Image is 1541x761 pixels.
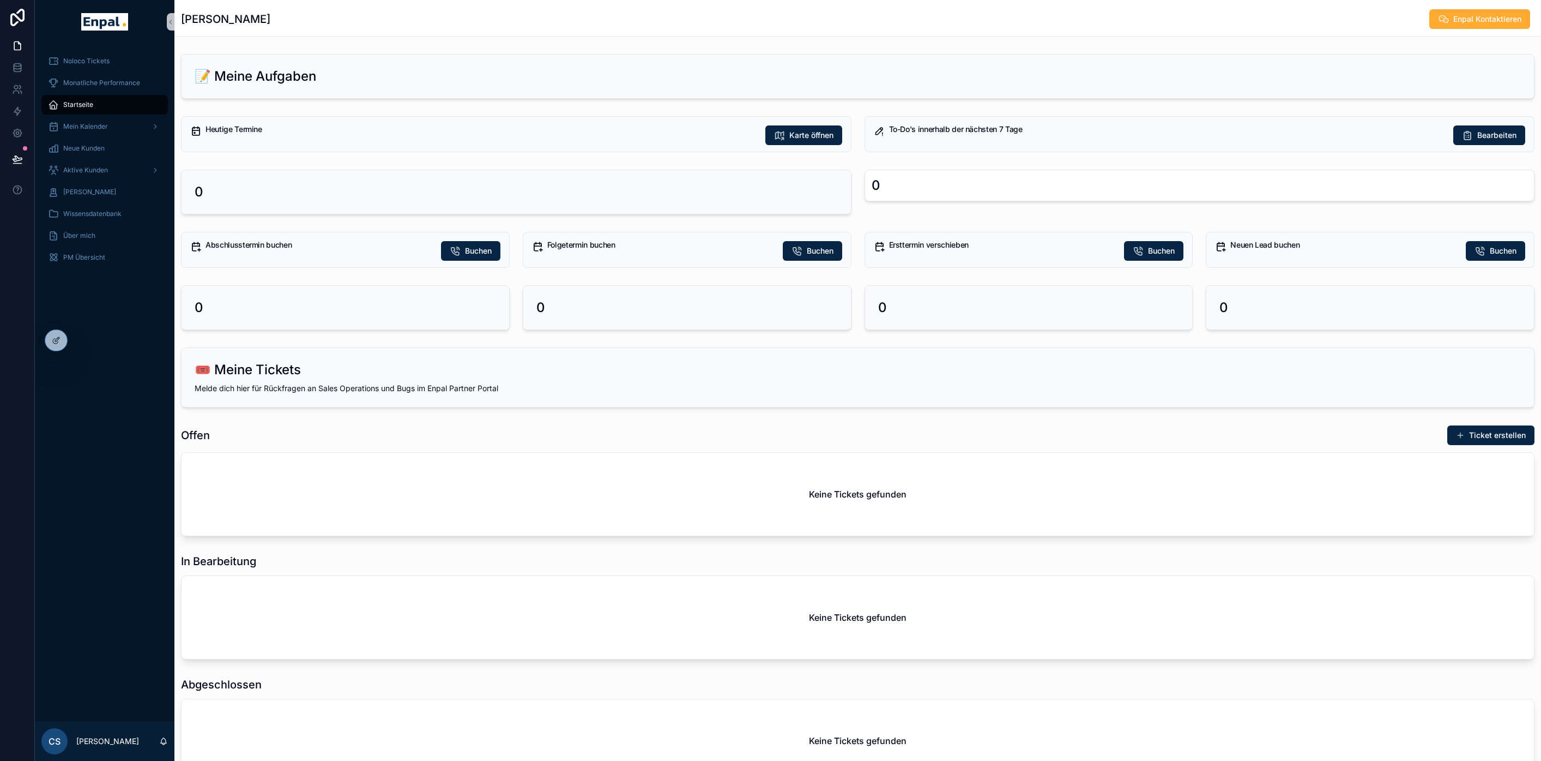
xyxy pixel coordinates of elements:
h5: To-Do's innerhalb der nächsten 7 Tage [889,125,1445,133]
span: Buchen [807,245,833,256]
span: Buchen [1490,245,1516,256]
img: App logo [81,13,128,31]
h2: 0 [878,299,887,316]
button: Buchen [1466,241,1525,261]
span: Noloco Tickets [63,57,110,65]
div: 0 [872,177,880,194]
h5: Heutige Termine [206,125,757,133]
h2: 0 [1219,299,1228,316]
h5: Neuen Lead buchen [1230,241,1457,249]
span: Startseite [63,100,93,109]
span: Über mich [63,231,95,240]
span: [PERSON_NAME] [63,188,116,196]
a: Monatliche Performance [41,73,168,93]
span: Karte öffnen [789,130,833,141]
h1: Abgeschlossen [181,677,262,692]
span: Mein Kalender [63,122,108,131]
a: Startseite [41,95,168,115]
h5: Abschlusstermin buchen [206,241,432,249]
button: Karte öffnen [765,125,842,145]
button: Buchen [441,241,500,261]
h5: Folgetermin buchen [547,241,774,249]
span: CS [49,735,61,748]
a: Wissensdatenbank [41,204,168,224]
h2: Keine Tickets gefunden [809,611,907,624]
h2: Keine Tickets gefunden [809,488,907,501]
span: Enpal Kontaktieren [1453,14,1521,25]
span: Bearbeiten [1477,130,1516,141]
p: [PERSON_NAME] [76,736,139,747]
a: Über mich [41,226,168,245]
h1: In Bearbeitung [181,554,256,569]
span: Melde dich hier für Rückfragen an Sales Operations und Bugs im Enpal Partner Portal [195,384,498,393]
h2: 0 [195,183,203,201]
h2: 0 [536,299,545,316]
h5: Ersttermin verschieben [889,241,1116,249]
button: Buchen [783,241,842,261]
span: Buchen [1148,245,1175,256]
h2: Keine Tickets gefunden [809,734,907,747]
span: PM Übersicht [63,253,105,262]
h1: Offen [181,428,210,443]
a: PM Übersicht [41,248,168,267]
a: [PERSON_NAME] [41,182,168,202]
span: Neue Kunden [63,144,105,153]
button: Buchen [1124,241,1183,261]
span: Buchen [465,245,492,256]
h2: 📝 Meine Aufgaben [195,68,316,85]
a: Noloco Tickets [41,51,168,71]
a: Mein Kalender [41,117,168,136]
a: Aktive Kunden [41,160,168,180]
div: scrollable content [35,44,174,281]
button: Ticket erstellen [1447,426,1534,445]
span: Monatliche Performance [63,79,140,87]
button: Bearbeiten [1453,125,1525,145]
span: Aktive Kunden [63,166,108,175]
h2: 🎟️ Meine Tickets [195,361,301,379]
a: Neue Kunden [41,139,168,158]
span: Wissensdatenbank [63,209,122,218]
h1: [PERSON_NAME] [181,11,270,27]
button: Enpal Kontaktieren [1429,9,1530,29]
h2: 0 [195,299,203,316]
